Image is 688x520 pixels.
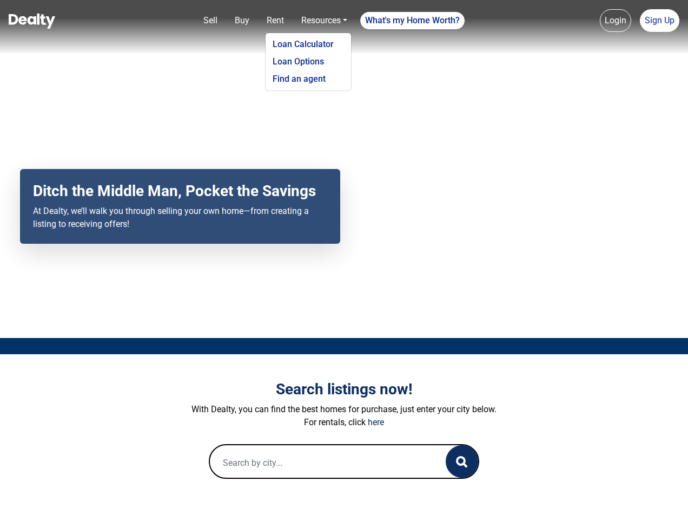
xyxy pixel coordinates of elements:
[262,10,288,31] a: Rent
[199,10,222,31] a: Sell
[230,10,254,31] a: Buy
[651,483,677,509] iframe: Intercom live chat
[268,53,348,70] a: Loan Options
[268,70,348,88] a: Find an agent
[33,182,327,200] h2: Ditch the Middle Man, Pocket the Savings
[640,9,679,32] a: Sign Up
[297,10,352,31] a: Resources
[33,205,327,231] p: At Dealty, we’ll walk you through selling your own home—from creating a listing to receiving offers!
[44,416,644,429] p: For rentals, click
[600,9,631,32] a: Login
[210,445,424,480] input: Search by city...
[44,380,644,399] h3: Search listings now!
[368,417,384,427] a: here
[44,403,644,416] p: With Dealty, you can find the best homes for purchase, just enter your city below.
[360,12,465,29] a: What's my Home Worth?
[9,14,55,29] img: Dealty - Buy, Sell & Rent Homes
[268,36,348,53] a: Loan Calculator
